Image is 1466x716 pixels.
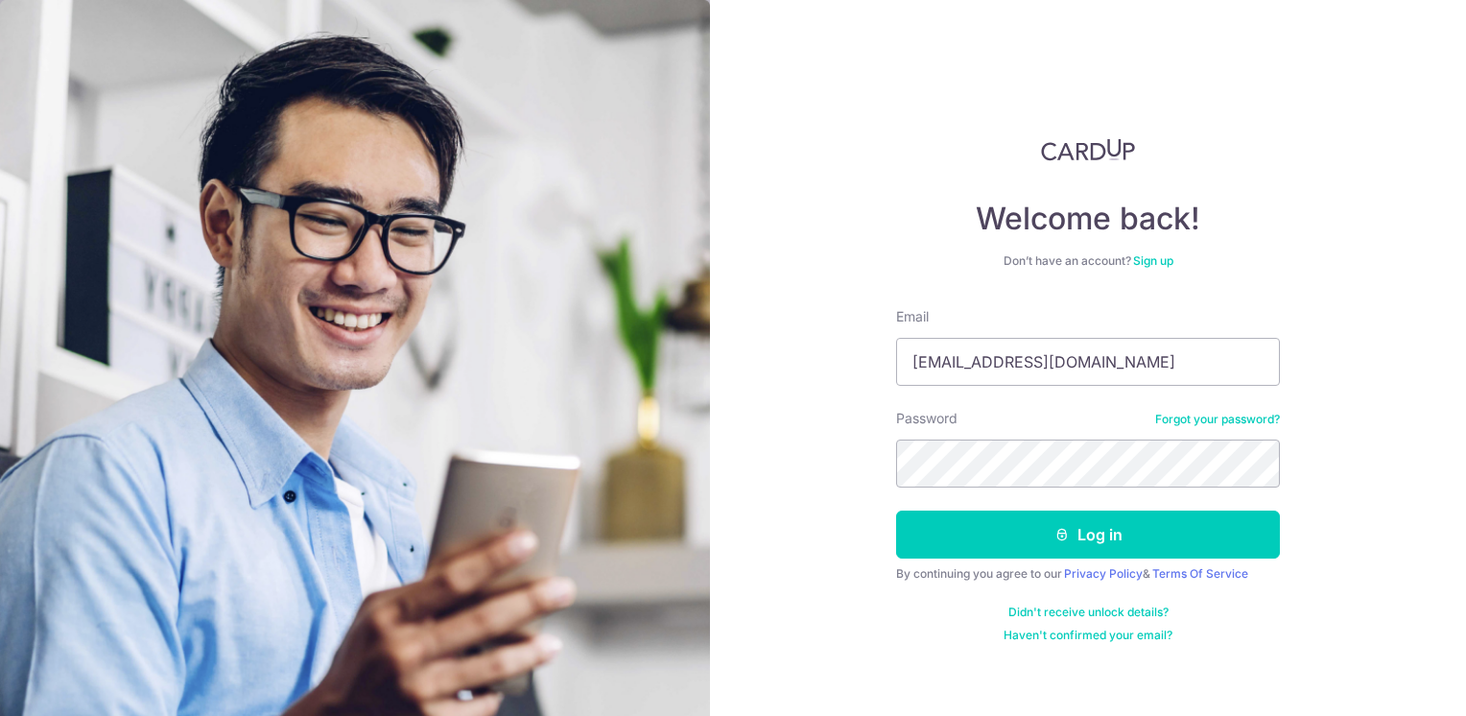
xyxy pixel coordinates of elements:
[1064,566,1143,581] a: Privacy Policy
[896,511,1280,559] button: Log in
[896,307,929,326] label: Email
[1041,138,1135,161] img: CardUp Logo
[1133,253,1173,268] a: Sign up
[1155,412,1280,427] a: Forgot your password?
[896,338,1280,386] input: Enter your Email
[1152,566,1248,581] a: Terms Of Service
[896,409,958,428] label: Password
[896,566,1280,582] div: By continuing you agree to our &
[1008,605,1169,620] a: Didn't receive unlock details?
[896,200,1280,238] h4: Welcome back!
[896,253,1280,269] div: Don’t have an account?
[1004,628,1172,643] a: Haven't confirmed your email?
